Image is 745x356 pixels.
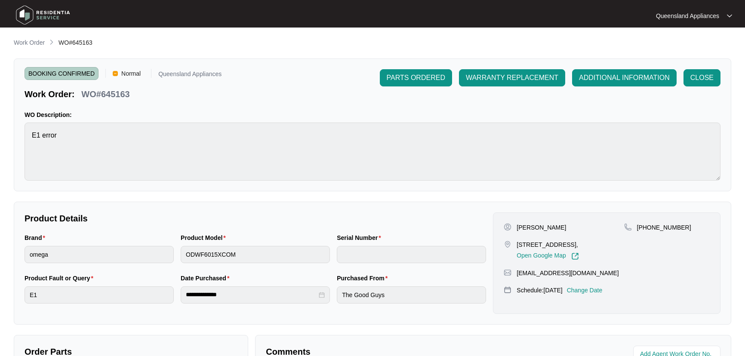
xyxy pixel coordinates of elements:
p: Queensland Appliances [158,71,222,80]
span: WARRANTY REPLACEMENT [466,73,558,83]
p: WO#645163 [81,88,129,100]
img: residentia service logo [13,2,73,28]
img: dropdown arrow [727,14,732,18]
img: Link-External [571,252,579,260]
textarea: E1 error [25,123,720,181]
label: Purchased From [337,274,391,282]
p: [EMAIL_ADDRESS][DOMAIN_NAME] [517,269,619,277]
input: Product Model [181,246,330,263]
img: map-pin [624,223,632,231]
input: Purchased From [337,286,486,304]
button: WARRANTY REPLACEMENT [459,69,565,86]
a: Open Google Map [517,252,579,260]
button: ADDITIONAL INFORMATION [572,69,677,86]
img: map-pin [504,240,511,248]
p: Work Order: [25,88,74,100]
img: Vercel Logo [113,71,118,76]
input: Serial Number [337,246,486,263]
p: WO Description: [25,110,720,119]
p: [PHONE_NUMBER] [637,223,691,232]
p: Queensland Appliances [656,12,719,20]
input: Brand [25,246,174,263]
label: Serial Number [337,233,384,242]
p: [PERSON_NAME] [517,223,566,232]
input: Date Purchased [186,290,317,299]
a: Work Order [12,38,46,48]
label: Brand [25,233,49,242]
span: WO#645163 [58,39,92,46]
p: Schedule: [DATE] [517,286,562,295]
img: map-pin [504,286,511,294]
label: Date Purchased [181,274,233,282]
img: user-pin [504,223,511,231]
p: Change Date [567,286,603,295]
span: CLOSE [690,73,714,83]
label: Product Model [181,233,229,242]
input: Product Fault or Query [25,286,174,304]
span: PARTS ORDERED [387,73,445,83]
button: CLOSE [683,69,720,86]
p: Product Details [25,212,486,224]
p: [STREET_ADDRESS], [517,240,579,249]
span: ADDITIONAL INFORMATION [579,73,670,83]
img: map-pin [504,269,511,276]
p: Work Order [14,38,45,47]
label: Product Fault or Query [25,274,97,282]
button: PARTS ORDERED [380,69,452,86]
span: BOOKING CONFIRMED [25,67,99,80]
img: chevron-right [48,39,55,46]
span: Normal [118,67,144,80]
